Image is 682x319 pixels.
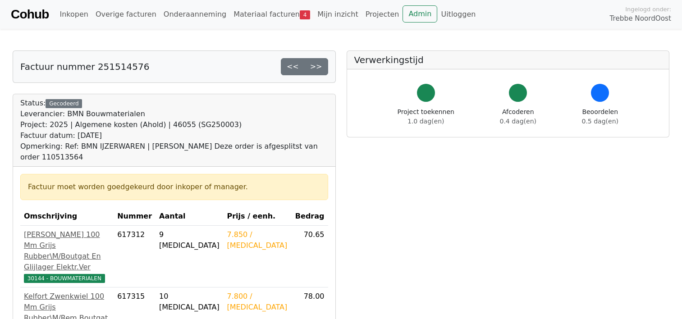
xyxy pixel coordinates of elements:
[114,226,156,287] td: 617312
[300,10,310,19] span: 4
[159,291,220,313] div: 10 [MEDICAL_DATA]
[24,229,110,273] div: [PERSON_NAME] 100 Mm Grijs Rubber\M/Boutgat En Glijlager Elektr.Ver
[20,130,328,141] div: Factuur datum: [DATE]
[582,107,618,126] div: Beoordelen
[500,107,536,126] div: Afcoderen
[500,118,536,125] span: 0.4 dag(en)
[362,5,403,23] a: Projecten
[11,4,49,25] a: Cohub
[92,5,160,23] a: Overige facturen
[223,207,291,226] th: Prijs / eenh.
[354,55,662,65] h5: Verwerkingstijd
[407,118,444,125] span: 1.0 dag(en)
[20,109,328,119] div: Leverancier: BMN Bouwmaterialen
[230,5,314,23] a: Materiaal facturen4
[20,119,328,130] div: Project: 2025 | Algemene kosten (Ahold) | 46055 (SG250003)
[156,207,223,226] th: Aantal
[281,58,305,75] a: <<
[56,5,92,23] a: Inkopen
[292,226,328,287] td: 70.65
[20,98,328,163] div: Status:
[625,5,671,14] span: Ingelogd onder:
[610,14,671,24] span: Trebbe NoordOost
[46,99,82,108] div: Gecodeerd
[292,207,328,226] th: Bedrag
[398,107,454,126] div: Project toekennen
[28,182,320,192] div: Factuur moet worden goedgekeurd door inkoper of manager.
[24,274,105,283] span: 30144 - BOUWMATERIALEN
[314,5,362,23] a: Mijn inzicht
[20,207,114,226] th: Omschrijving
[304,58,328,75] a: >>
[20,141,328,163] div: Opmerking: Ref: BMN IJZERWAREN | [PERSON_NAME] Deze order is afgesplitst van order 110513564
[437,5,479,23] a: Uitloggen
[159,229,220,251] div: 9 [MEDICAL_DATA]
[403,5,437,23] a: Admin
[114,207,156,226] th: Nummer
[160,5,230,23] a: Onderaanneming
[24,229,110,283] a: [PERSON_NAME] 100 Mm Grijs Rubber\M/Boutgat En Glijlager Elektr.Ver30144 - BOUWMATERIALEN
[582,118,618,125] span: 0.5 dag(en)
[227,229,288,251] div: 7.850 / [MEDICAL_DATA]
[227,291,288,313] div: 7.800 / [MEDICAL_DATA]
[20,61,149,72] h5: Factuur nummer 251514576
